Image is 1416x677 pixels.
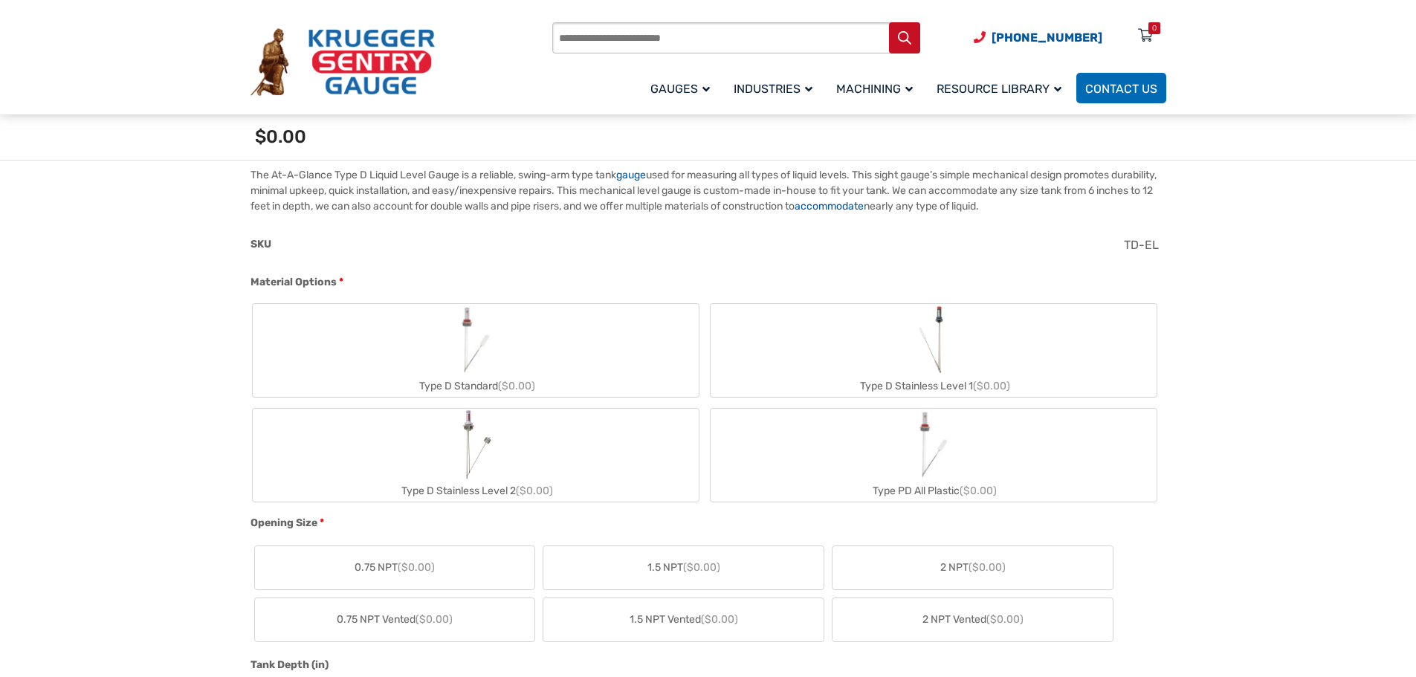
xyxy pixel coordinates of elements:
span: Industries [734,82,812,96]
label: Type D Stainless Level 2 [253,409,699,502]
a: Machining [827,71,928,106]
span: 2 NPT Vented [922,612,1024,627]
span: 0.75 NPT Vented [337,612,453,627]
span: ($0.00) [986,613,1024,626]
span: ($0.00) [960,485,997,497]
a: gauge [616,169,646,181]
div: Type D Standard [253,375,699,397]
span: ($0.00) [498,380,535,392]
label: Type PD All Plastic [711,409,1157,502]
span: 0.75 NPT [355,560,435,575]
span: Machining [836,82,913,96]
span: Material Options [250,276,337,288]
div: Type PD All Plastic [711,480,1157,502]
span: ($0.00) [516,485,553,497]
span: Gauges [650,82,710,96]
a: Contact Us [1076,73,1166,103]
span: Resource Library [937,82,1061,96]
img: Krueger Sentry Gauge [250,28,435,97]
span: TD-EL [1124,238,1159,252]
label: Type D Standard [253,304,699,397]
span: SKU [250,238,271,250]
a: accommodate [795,200,864,213]
span: $0.00 [255,126,306,147]
span: ($0.00) [683,561,720,574]
span: ($0.00) [398,561,435,574]
label: Type D Stainless Level 1 [711,304,1157,397]
img: Chemical Sight Gauge [914,304,953,375]
div: Type D Stainless Level 1 [711,375,1157,397]
abbr: required [320,515,324,531]
a: Resource Library [928,71,1076,106]
div: 0 [1152,22,1157,34]
p: The At-A-Glance Type D Liquid Level Gauge is a reliable, swing-arm type tank used for measuring a... [250,167,1166,214]
div: Type D Stainless Level 2 [253,480,699,502]
span: ($0.00) [969,561,1006,574]
span: 2 NPT [940,560,1006,575]
a: Industries [725,71,827,106]
span: ($0.00) [973,380,1010,392]
a: Phone Number (920) 434-8860 [974,28,1102,47]
span: 1.5 NPT [647,560,720,575]
abbr: required [339,274,343,290]
span: Tank Depth (in) [250,658,329,671]
span: Contact Us [1085,82,1157,96]
span: 1.5 NPT Vented [630,612,738,627]
span: ($0.00) [416,613,453,626]
span: ($0.00) [701,613,738,626]
a: Gauges [641,71,725,106]
span: Opening Size [250,516,317,529]
span: [PHONE_NUMBER] [992,30,1102,45]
